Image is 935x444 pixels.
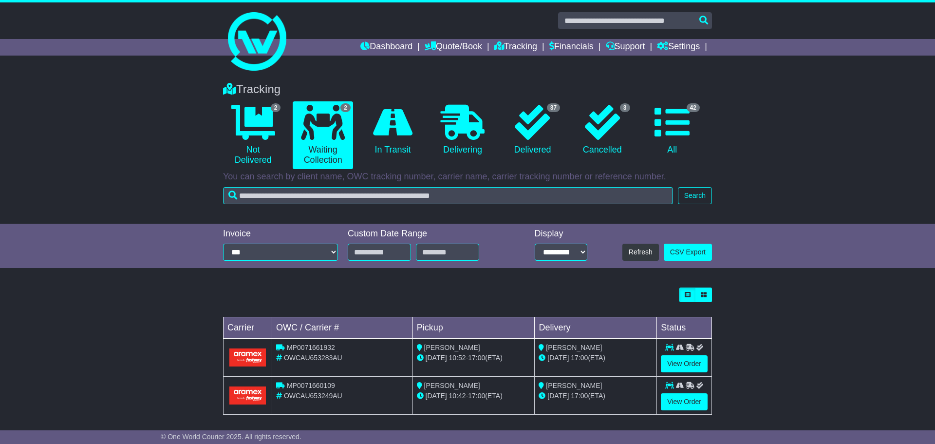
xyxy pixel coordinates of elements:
a: 2 Not Delivered [223,101,283,169]
a: View Order [661,393,708,410]
a: Dashboard [360,39,412,56]
div: Custom Date Range [348,229,504,239]
span: OWCAU653249AU [284,392,342,400]
a: Delivering [432,101,492,159]
span: [PERSON_NAME] [546,382,602,389]
span: 17:00 [468,392,485,400]
span: 2 [271,103,281,112]
div: (ETA) [539,391,653,401]
span: © One World Courier 2025. All rights reserved. [161,433,301,441]
td: Status [657,317,712,339]
button: Refresh [622,244,659,261]
span: 42 [687,103,700,112]
td: Carrier [224,317,272,339]
span: 17:00 [468,354,485,362]
span: [DATE] [547,354,569,362]
div: Invoice [223,229,338,239]
a: Tracking [494,39,537,56]
span: [PERSON_NAME] [424,382,480,389]
a: View Order [661,355,708,372]
span: 37 [547,103,560,112]
span: 3 [620,103,630,112]
span: [PERSON_NAME] [424,344,480,351]
a: CSV Export [664,244,712,261]
span: MP0071660109 [287,382,335,389]
span: OWCAU653283AU [284,354,342,362]
span: 10:52 [449,354,466,362]
div: (ETA) [539,353,653,363]
span: 17:00 [571,392,588,400]
span: [DATE] [547,392,569,400]
span: [DATE] [426,392,447,400]
a: 37 Delivered [503,101,562,159]
button: Search [678,187,712,204]
span: [DATE] [426,354,447,362]
span: 2 [340,103,351,112]
span: MP0071661932 [287,344,335,351]
td: OWC / Carrier # [272,317,413,339]
a: Quote/Book [425,39,482,56]
a: In Transit [363,101,423,159]
a: Financials [549,39,594,56]
div: Display [535,229,587,239]
a: 42 All [642,101,702,159]
a: 2 Waiting Collection [293,101,353,169]
a: 3 Cancelled [572,101,632,159]
span: 17:00 [571,354,588,362]
td: Delivery [535,317,657,339]
div: - (ETA) [417,391,531,401]
div: - (ETA) [417,353,531,363]
p: You can search by client name, OWC tracking number, carrier name, carrier tracking number or refe... [223,172,712,182]
img: Aramex.png [229,348,266,367]
img: Aramex.png [229,386,266,405]
a: Support [606,39,645,56]
div: Tracking [218,82,717,97]
span: 10:42 [449,392,466,400]
td: Pickup [412,317,535,339]
span: [PERSON_NAME] [546,344,602,351]
a: Settings [657,39,700,56]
